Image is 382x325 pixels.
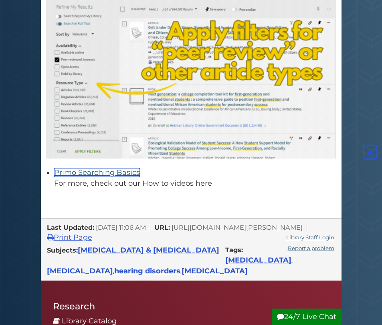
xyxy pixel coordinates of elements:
div: For more, check out our How to videos here [54,178,336,189]
a: Report a problem [288,245,334,251]
a: Library Staff Login [286,234,334,241]
a: [MEDICAL_DATA] [182,267,248,275]
span: Subjects: [47,246,78,254]
h2: Research [53,301,329,312]
span: Tags: [225,246,243,254]
button: 24/7 Live Chat [272,309,342,325]
span: [DATE] 11:06 AM [96,223,146,231]
a: Back to Top [361,148,380,157]
span: Last Updated: [47,223,94,231]
a: Print Page [47,233,92,242]
span: URL: [154,223,170,231]
a: hearing disorders [114,267,180,275]
span: [URL][DOMAIN_NAME][PERSON_NAME] [172,223,303,231]
a: [MEDICAL_DATA] [47,267,113,275]
span: , , , [47,258,293,275]
a: Primo Searching Basics [54,168,140,177]
i: Print Page [47,234,54,241]
a: [MEDICAL_DATA] & [MEDICAL_DATA] [78,246,219,255]
a: [MEDICAL_DATA] [225,256,291,265]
